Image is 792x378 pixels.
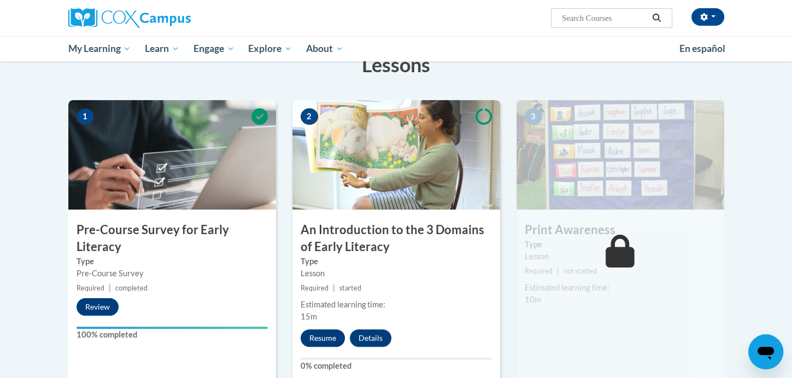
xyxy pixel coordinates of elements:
a: Engage [186,36,242,61]
label: Type [301,255,492,267]
span: started [339,284,361,292]
a: Explore [241,36,299,61]
span: | [333,284,335,292]
span: | [557,267,559,275]
div: Your progress [77,327,268,329]
span: Learn [145,42,179,55]
a: En español [672,37,732,60]
button: Search [648,11,665,25]
span: 3 [525,108,542,125]
button: Resume [301,329,345,347]
a: My Learning [61,36,138,61]
span: 2 [301,108,318,125]
span: completed [115,284,148,292]
iframe: Button to launch messaging window [748,334,783,369]
span: not started [564,267,597,275]
h3: An Introduction to the 3 Domains of Early Literacy [292,222,500,255]
span: Explore [248,42,292,55]
button: Account Settings [691,8,724,26]
span: Required [525,267,553,275]
button: Details [350,329,391,347]
label: Type [77,255,268,267]
label: Type [525,239,716,251]
span: Engage [193,42,234,55]
a: Cox Campus [68,8,276,28]
div: Estimated learning time: [301,299,492,311]
input: Search Courses [561,11,648,25]
img: Course Image [292,100,500,210]
label: 0% completed [301,360,492,372]
span: 15m [301,312,317,321]
span: Required [301,284,328,292]
div: Main menu [52,36,741,61]
span: | [109,284,111,292]
div: Lesson [301,267,492,280]
img: Course Image [68,100,276,210]
span: Required [77,284,104,292]
span: My Learning [68,42,131,55]
div: Lesson [525,251,716,263]
a: Learn [138,36,186,61]
img: Cox Campus [68,8,191,28]
h3: Print Awareness [517,222,724,239]
span: About [306,42,343,55]
img: Course Image [517,100,724,210]
span: En español [679,43,725,54]
span: 1 [77,108,94,125]
h3: Lessons [68,51,724,78]
a: About [299,36,350,61]
div: Pre-Course Survey [77,267,268,280]
label: 100% completed [77,329,268,341]
div: Estimated learning time: [525,282,716,294]
h3: Pre-Course Survey for Early Literacy [68,222,276,255]
button: Review [77,298,119,316]
span: 10m [525,295,541,304]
